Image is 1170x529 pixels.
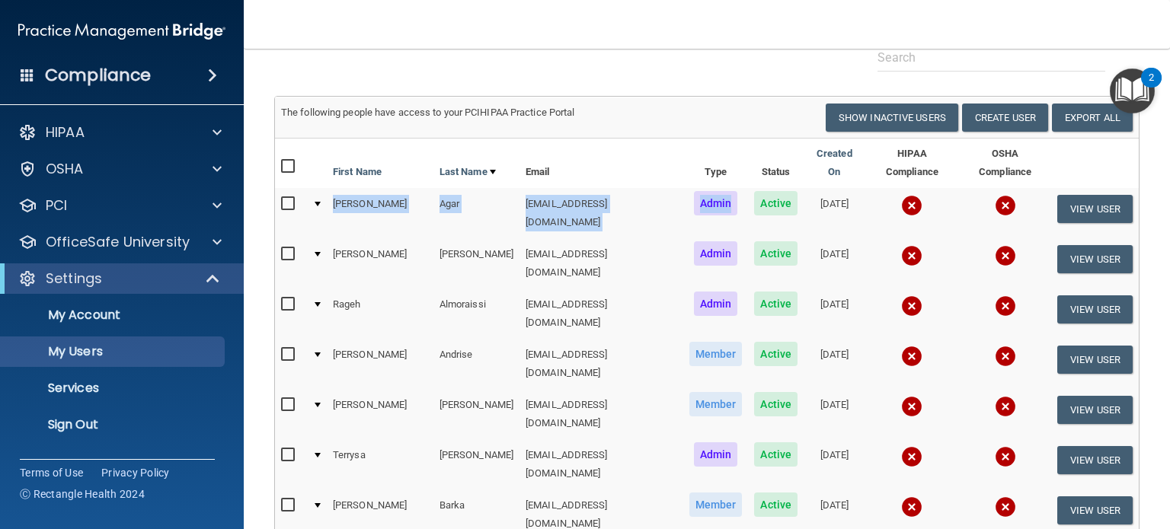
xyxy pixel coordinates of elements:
td: Terrysa [327,439,433,489]
th: OSHA Compliance [959,139,1051,188]
p: OfficeSafe University [46,233,190,251]
span: Active [754,342,798,366]
td: [EMAIL_ADDRESS][DOMAIN_NAME] [519,238,683,288]
span: The following people have access to your PCIHIPAA Practice Portal [281,107,575,118]
p: My Account [10,308,218,323]
td: [EMAIL_ADDRESS][DOMAIN_NAME] [519,339,683,389]
img: cross.ca9f0e7f.svg [901,295,922,317]
img: cross.ca9f0e7f.svg [995,195,1016,216]
span: Active [754,241,798,266]
span: Active [754,442,798,467]
td: [PERSON_NAME] [327,238,433,288]
th: HIPAA Compliance [865,139,960,188]
td: [PERSON_NAME] [327,339,433,389]
button: View User [1057,195,1133,223]
span: Member [689,392,743,416]
span: Member [689,342,743,366]
th: Type [683,139,749,188]
button: Create User [962,104,1048,132]
td: [DATE] [804,288,865,339]
td: [DATE] [804,389,865,439]
img: cross.ca9f0e7f.svg [995,496,1016,518]
p: My Users [10,344,218,359]
td: [DATE] [804,238,865,288]
img: cross.ca9f0e7f.svg [901,245,922,266]
input: Search [877,43,1105,72]
p: Sign Out [10,417,218,432]
button: View User [1057,446,1133,474]
p: PCI [46,196,67,215]
button: View User [1057,346,1133,374]
img: PMB logo [18,16,225,46]
td: [PERSON_NAME] [327,389,433,439]
img: cross.ca9f0e7f.svg [901,195,922,216]
button: Show Inactive Users [826,104,958,132]
td: [EMAIL_ADDRESS][DOMAIN_NAME] [519,188,683,238]
button: View User [1057,295,1133,323]
p: OSHA [46,160,84,178]
td: Agar [433,188,519,238]
th: Status [748,139,804,188]
td: Andrise [433,339,519,389]
button: View User [1057,496,1133,524]
p: HIPAA [46,123,85,142]
img: cross.ca9f0e7f.svg [901,396,922,417]
span: Member [689,492,743,517]
button: Open Resource Center, 2 new notifications [1110,69,1155,113]
td: [DATE] [804,188,865,238]
img: cross.ca9f0e7f.svg [901,496,922,518]
a: Terms of Use [20,465,83,480]
div: 2 [1149,78,1154,97]
img: cross.ca9f0e7f.svg [995,446,1016,467]
p: Services [10,381,218,396]
td: Almoraissi [433,288,519,339]
img: cross.ca9f0e7f.svg [901,446,922,467]
td: [PERSON_NAME] [327,188,433,238]
span: Ⓒ Rectangle Health 2024 [20,486,145,502]
a: Export All [1052,104,1133,132]
span: Admin [694,292,738,316]
a: Last Name [440,163,496,181]
img: cross.ca9f0e7f.svg [995,295,1016,317]
span: Active [754,392,798,416]
td: [PERSON_NAME] [433,389,519,439]
span: Active [754,492,798,517]
a: Created On [810,145,859,181]
span: Active [754,191,798,215]
td: [PERSON_NAME] [433,439,519,489]
button: View User [1057,396,1133,424]
h4: Compliance [45,65,151,86]
span: Active [754,292,798,316]
img: cross.ca9f0e7f.svg [995,396,1016,417]
a: Privacy Policy [101,465,170,480]
a: OfficeSafe University [18,233,222,251]
a: OSHA [18,160,222,178]
a: Settings [18,269,221,288]
span: Admin [694,191,738,215]
td: [DATE] [804,439,865,489]
p: Settings [46,269,102,288]
img: cross.ca9f0e7f.svg [901,346,922,367]
td: [EMAIL_ADDRESS][DOMAIN_NAME] [519,389,683,439]
th: Email [519,139,683,188]
a: PCI [18,196,222,215]
span: Admin [694,241,738,266]
img: cross.ca9f0e7f.svg [995,245,1016,266]
td: [EMAIL_ADDRESS][DOMAIN_NAME] [519,288,683,339]
td: [EMAIL_ADDRESS][DOMAIN_NAME] [519,439,683,489]
img: cross.ca9f0e7f.svg [995,346,1016,367]
a: First Name [333,163,382,181]
a: HIPAA [18,123,222,142]
button: View User [1057,245,1133,273]
td: [DATE] [804,339,865,389]
span: Admin [694,442,738,467]
td: [PERSON_NAME] [433,238,519,288]
td: Rageh [327,288,433,339]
